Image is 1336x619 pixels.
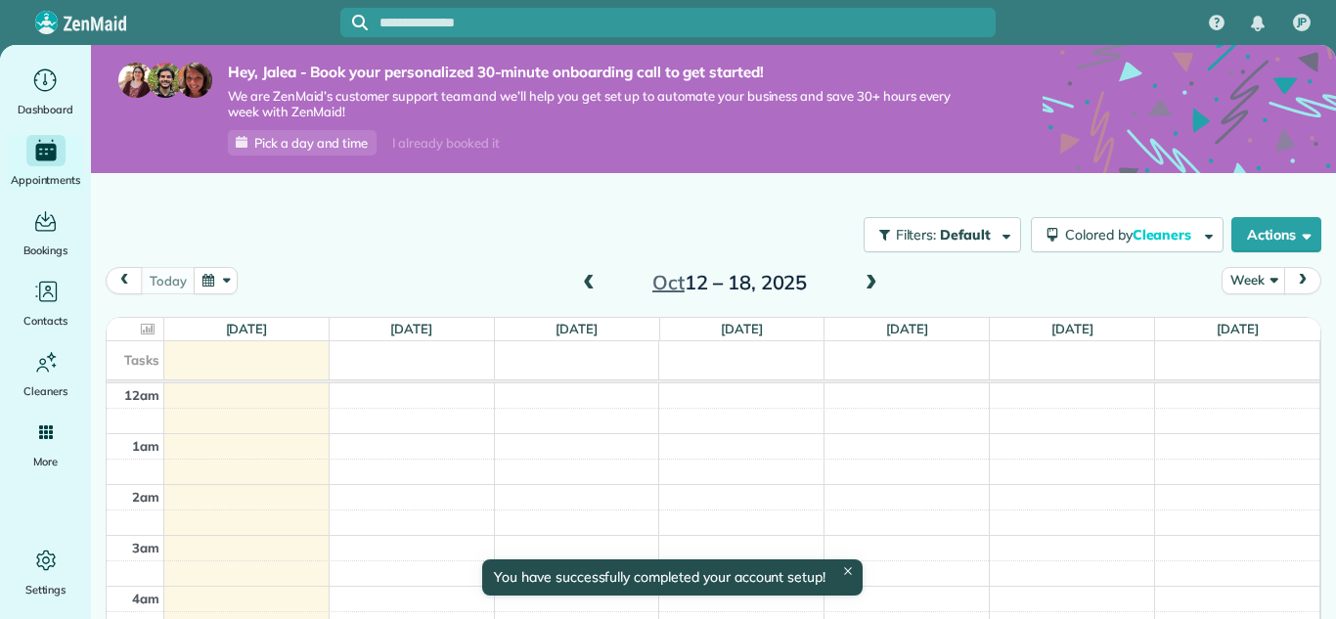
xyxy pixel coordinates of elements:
[352,15,368,30] svg: Focus search
[228,88,984,121] span: We are ZenMaid’s customer support team and we’ll help you get set up to automate your business an...
[124,387,159,403] span: 12am
[380,131,511,155] div: I already booked it
[1051,321,1093,336] a: [DATE]
[390,321,432,336] a: [DATE]
[1284,267,1321,293] button: next
[228,63,984,82] strong: Hey, Jalea - Book your personalized 30-minute onboarding call to get started!
[132,540,159,555] span: 3am
[25,580,67,599] span: Settings
[1231,217,1321,252] button: Actions
[23,311,67,331] span: Contacts
[556,321,598,336] a: [DATE]
[124,352,159,368] span: Tasks
[482,559,863,596] div: You have successfully completed your account setup!
[652,270,685,294] span: Oct
[8,346,83,401] a: Cleaners
[1133,226,1195,243] span: Cleaners
[141,267,195,293] button: today
[896,226,937,243] span: Filters:
[11,170,81,190] span: Appointments
[1297,15,1308,30] span: JP
[854,217,1021,252] a: Filters: Default
[1065,226,1198,243] span: Colored by
[607,272,852,293] h2: 12 – 18, 2025
[106,267,143,293] button: prev
[1031,217,1224,252] button: Colored byCleaners
[8,276,83,331] a: Contacts
[864,217,1021,252] button: Filters: Default
[340,15,368,30] button: Focus search
[177,63,212,98] img: michelle-19f622bdf1676172e81f8f8fba1fb50e276960ebfe0243fe18214015130c80e4.jpg
[18,100,73,119] span: Dashboard
[1237,2,1278,45] div: Notifications
[33,452,58,471] span: More
[148,63,183,98] img: jorge-587dff0eeaa6aab1f244e6dc62b8924c3b6ad411094392a53c71c6c4a576187d.jpg
[228,130,377,155] a: Pick a day and time
[1222,267,1285,293] button: Week
[118,63,154,98] img: maria-72a9807cf96188c08ef61303f053569d2e2a8a1cde33d635c8a3ac13582a053d.jpg
[254,135,368,151] span: Pick a day and time
[132,591,159,606] span: 4am
[721,321,763,336] a: [DATE]
[23,241,68,260] span: Bookings
[940,226,992,243] span: Default
[1217,321,1259,336] a: [DATE]
[886,321,928,336] a: [DATE]
[8,65,83,119] a: Dashboard
[132,438,159,454] span: 1am
[8,135,83,190] a: Appointments
[8,205,83,260] a: Bookings
[132,489,159,505] span: 2am
[23,381,67,401] span: Cleaners
[8,545,83,599] a: Settings
[226,321,268,336] a: [DATE]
